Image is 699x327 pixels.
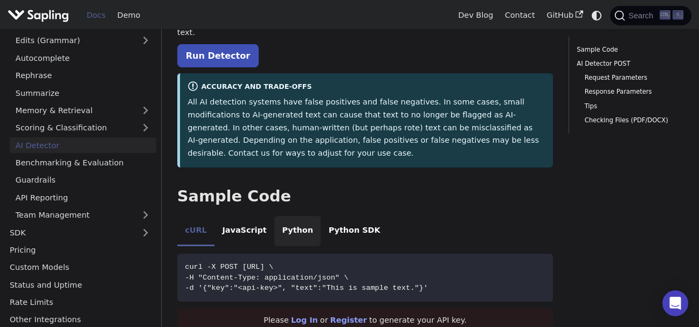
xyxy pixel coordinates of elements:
a: Register [330,316,367,324]
span: -d '{"key":"<api-key>", "text":"This is sample text."}' [185,284,428,292]
button: Expand sidebar category 'SDK' [135,225,156,240]
a: Request Parameters [585,73,676,83]
span: Search [625,11,660,20]
a: Dev Blog [452,7,499,24]
div: Accuracy and Trade-offs [188,81,545,94]
li: cURL [177,216,214,246]
a: Scoring & Classification [10,120,156,136]
a: Pricing [4,242,156,258]
a: Sample Code [577,45,680,55]
button: Switch between dark and light mode (currently system mode) [589,8,605,23]
a: Demo [112,7,146,24]
div: Open Intercom Messenger [662,290,688,316]
a: Tips [585,101,676,112]
a: AI Detector POST [577,59,680,69]
a: Run Detector [177,44,259,67]
a: Checking Files (PDF/DOCX) [585,115,676,126]
a: Benchmarking & Evaluation [10,155,156,171]
a: AI Detector [10,137,156,153]
li: Python SDK [321,216,388,246]
span: curl -X POST [URL] \ [185,263,273,271]
a: SDK [4,225,135,240]
li: JavaScript [214,216,274,246]
a: Docs [81,7,112,24]
a: Contact [499,7,541,24]
a: GitHub [541,7,589,24]
a: Sapling.ai [8,8,73,23]
a: Custom Models [4,260,156,275]
a: API Reporting [10,190,156,205]
h2: Sample Code [177,187,553,206]
span: -H "Content-Type: application/json" \ [185,274,348,282]
a: Edits (Grammar) [10,33,156,48]
button: Search (Ctrl+K) [610,6,691,25]
a: Memory & Retrieval [10,103,156,119]
a: Rate Limits [4,295,156,310]
a: Rephrase [10,68,156,84]
a: Log In [291,316,318,324]
p: All AI detection systems have false positives and false negatives. In some cases, small modificat... [188,96,545,160]
a: Status and Uptime [4,277,156,293]
a: Team Management [10,207,156,223]
img: Sapling.ai [8,8,69,23]
a: Response Parameters [585,87,676,97]
a: Summarize [10,85,156,101]
a: Guardrails [10,172,156,188]
li: Python [274,216,321,246]
a: Autocomplete [10,50,156,66]
kbd: K [673,10,683,20]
